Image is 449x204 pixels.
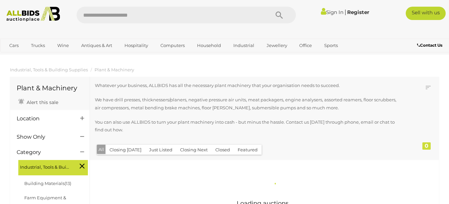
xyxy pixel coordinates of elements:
[211,145,234,155] button: Closed
[65,181,71,186] span: (13)
[422,142,431,150] div: 0
[10,67,88,72] a: Industrial, Tools & Building Supplies
[20,162,70,171] span: Industrial, Tools & Building Supplies
[95,118,401,134] p: You can also use ALLBIDS to turn your plant machinery into cash - but minus the hassle. Contact u...
[95,96,401,112] p: We have drill presses, thicknessers/planers, negative pressure air units, meat packagers, engine ...
[120,40,152,51] a: Hospitality
[320,40,342,51] a: Sports
[347,9,369,15] a: Register
[229,40,259,51] a: Industrial
[17,84,83,92] h1: Plant & Machinery
[95,82,401,89] p: Whatever your business, ALLBIDS has all the necessary plant machinery that your organisation need...
[321,9,343,15] a: Sign In
[406,7,446,20] a: Sell with us
[145,145,176,155] button: Just Listed
[17,149,70,155] h4: Category
[24,181,71,186] a: Building Materials(13)
[17,97,60,107] a: Alert this sale
[417,43,442,48] b: Contact Us
[97,145,106,154] button: All
[106,145,145,155] button: Closing [DATE]
[263,7,296,23] button: Search
[27,40,49,51] a: Trucks
[262,40,292,51] a: Jewellery
[53,40,73,51] a: Wine
[17,116,70,122] h4: Location
[234,145,262,155] button: Featured
[3,7,63,22] img: Allbids.com.au
[417,42,444,49] a: Contact Us
[344,8,346,16] span: |
[95,67,134,72] a: Plant & Machinery
[25,99,58,105] span: Alert this sale
[77,40,116,51] a: Antiques & Art
[193,40,225,51] a: Household
[156,40,189,51] a: Computers
[17,134,70,140] h4: Show Only
[295,40,316,51] a: Office
[5,40,23,51] a: Cars
[5,51,61,62] a: [GEOGRAPHIC_DATA]
[176,145,212,155] button: Closing Next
